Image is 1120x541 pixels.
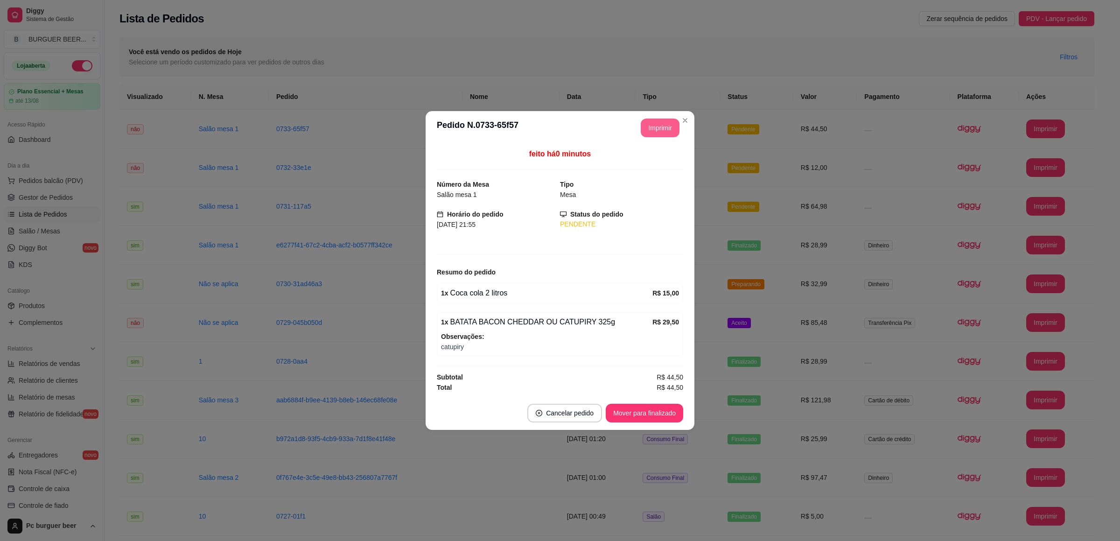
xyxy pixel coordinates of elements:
[657,382,683,393] span: R$ 44,50
[529,150,591,158] span: feito há 0 minutos
[437,191,477,198] span: Salão mesa 1
[560,219,683,229] div: PENDENTE
[606,404,683,422] button: Mover para finalizado
[437,181,489,188] strong: Número da Mesa
[447,211,504,218] strong: Horário do pedido
[527,404,602,422] button: close-circleCancelar pedido
[441,333,484,340] strong: Observações:
[560,191,576,198] span: Mesa
[657,372,683,382] span: R$ 44,50
[560,181,574,188] strong: Tipo
[641,119,679,137] button: Imprimir
[560,211,567,218] span: desktop
[570,211,623,218] strong: Status do pedido
[437,373,463,381] strong: Subtotal
[652,289,679,297] strong: R$ 15,00
[437,221,476,228] span: [DATE] 21:55
[536,410,542,416] span: close-circle
[437,119,518,137] h3: Pedido N. 0733-65f57
[437,384,452,391] strong: Total
[441,342,679,352] span: catupiry
[678,113,693,128] button: Close
[437,268,496,276] strong: Resumo do pedido
[652,318,679,326] strong: R$ 29,50
[441,288,652,299] div: Coca cola 2 litros
[441,316,652,328] div: BATATA BACON CHEDDAR OU CATUPIRY 325g
[437,211,443,218] span: calendar
[441,318,448,326] strong: 1 x
[441,289,448,297] strong: 1 x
